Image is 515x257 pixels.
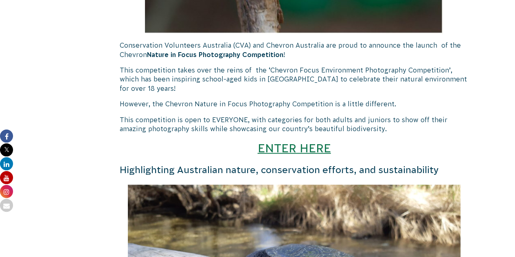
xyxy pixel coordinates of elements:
[120,164,439,175] span: Highlighting Australian nature, conservation efforts, and sustainability
[147,51,283,58] strong: Nature in Focus Photography Competition
[120,99,469,108] p: However, the Chevron Nature in Focus Photography Competition is a little different.
[120,41,469,59] p: Conservation Volunteers Australia (CVA) and Chevron Australia are proud to announce the launch of...
[120,66,469,93] p: This competition takes over the reins of the ‘Chevron Focus Environment Photography Competition’,...
[257,141,331,154] a: ENTER HERE
[120,115,469,134] p: This competition is open to EVERYONE, with categories for both adults and juniors to show off the...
